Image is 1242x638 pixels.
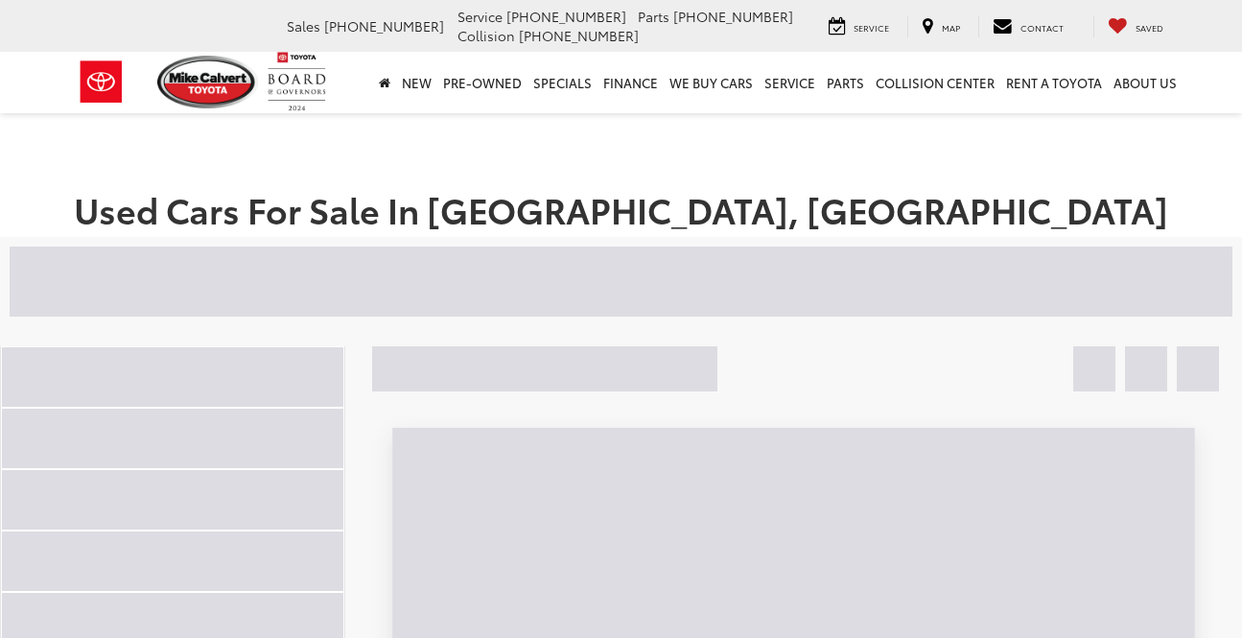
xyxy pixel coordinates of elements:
span: [PHONE_NUMBER] [673,7,793,26]
a: Parts [821,52,870,113]
a: Service [814,16,903,37]
a: Pre-Owned [437,52,527,113]
a: About Us [1108,52,1183,113]
span: Service [854,21,889,34]
a: Specials [527,52,598,113]
span: Contact [1020,21,1064,34]
span: [PHONE_NUMBER] [506,7,626,26]
span: Map [942,21,960,34]
a: Map [907,16,974,37]
img: Mike Calvert Toyota [157,56,259,108]
a: Finance [598,52,664,113]
span: [PHONE_NUMBER] [519,26,639,45]
span: Collision [457,26,515,45]
a: Home [373,52,396,113]
a: Service [759,52,821,113]
span: Service [457,7,503,26]
img: Toyota [65,51,137,113]
span: Sales [287,16,320,35]
span: Saved [1136,21,1163,34]
a: WE BUY CARS [664,52,759,113]
a: My Saved Vehicles [1093,16,1178,37]
span: [PHONE_NUMBER] [324,16,444,35]
a: Collision Center [870,52,1000,113]
a: Rent a Toyota [1000,52,1108,113]
span: Parts [638,7,669,26]
a: New [396,52,437,113]
a: Contact [978,16,1078,37]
